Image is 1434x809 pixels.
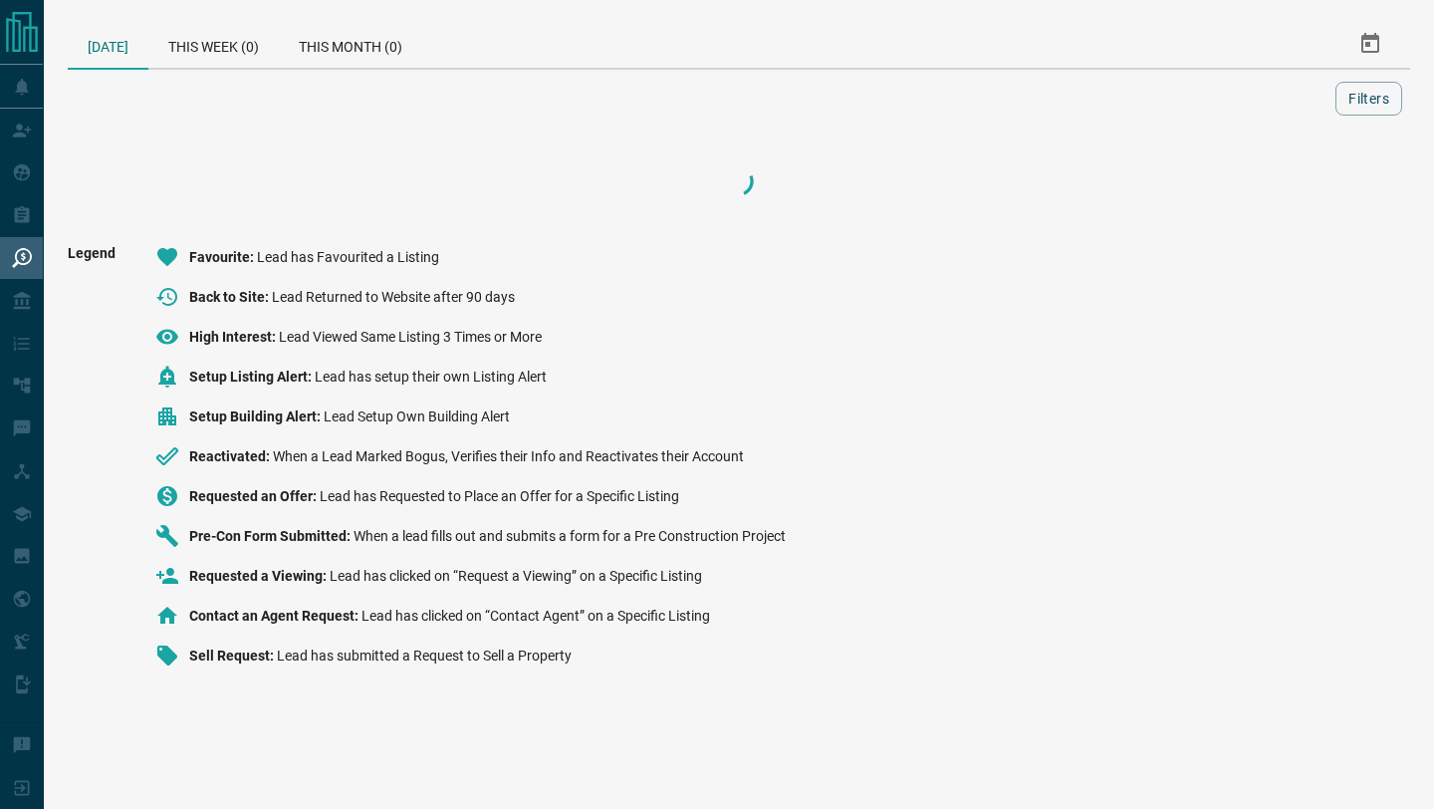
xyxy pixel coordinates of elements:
[189,448,273,464] span: Reactivated
[148,20,279,68] div: This Week (0)
[1335,82,1402,116] button: Filters
[68,245,116,683] span: Legend
[257,249,439,265] span: Lead has Favourited a Listing
[1346,20,1394,68] button: Select Date Range
[273,448,744,464] span: When a Lead Marked Bogus, Verifies their Info and Reactivates their Account
[189,369,315,385] span: Setup Listing Alert
[189,289,272,305] span: Back to Site
[272,289,515,305] span: Lead Returned to Website after 90 days
[189,249,257,265] span: Favourite
[68,20,148,70] div: [DATE]
[330,568,702,584] span: Lead has clicked on “Request a Viewing” on a Specific Listing
[361,608,710,624] span: Lead has clicked on “Contact Agent” on a Specific Listing
[189,568,330,584] span: Requested a Viewing
[189,488,320,504] span: Requested an Offer
[277,648,572,664] span: Lead has submitted a Request to Sell a Property
[189,608,361,624] span: Contact an Agent Request
[279,20,422,68] div: This Month (0)
[189,648,277,664] span: Sell Request
[189,408,324,424] span: Setup Building Alert
[189,528,354,544] span: Pre-Con Form Submitted
[315,369,547,385] span: Lead has setup their own Listing Alert
[354,528,786,544] span: When a lead fills out and submits a form for a Pre Construction Project
[189,329,279,345] span: High Interest
[639,161,838,201] div: Loading
[320,488,679,504] span: Lead has Requested to Place an Offer for a Specific Listing
[279,329,542,345] span: Lead Viewed Same Listing 3 Times or More
[324,408,510,424] span: Lead Setup Own Building Alert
